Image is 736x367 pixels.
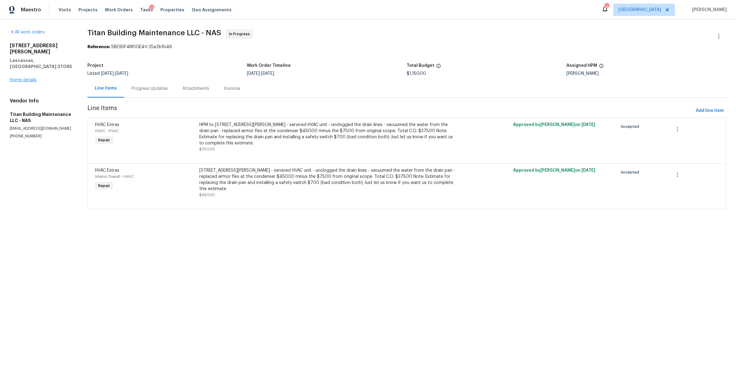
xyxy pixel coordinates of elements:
[10,111,73,124] h5: Titan Building Maintenance LLC - NAS
[436,63,441,71] span: The total cost of line items that have been proposed by Opendoor. This sum includes line items th...
[21,7,41,13] span: Maestro
[199,193,215,197] span: $450.00
[599,63,604,71] span: The hpm assigned to this work order.
[101,71,128,76] span: -
[10,43,73,55] h2: [STREET_ADDRESS][PERSON_NAME]
[199,122,457,146] div: HPM to [STREET_ADDRESS][PERSON_NAME] - serviced HVAC unit - unclogged the drain lines - vacuumed ...
[10,78,36,82] a: Home details
[621,124,642,130] span: Accepted
[182,86,209,92] div: Attachments
[95,175,134,178] span: Interior Overall - HVAC
[621,169,642,175] span: Accepted
[407,63,434,68] h5: Total Budget
[566,63,597,68] h5: Assigned HPM
[581,168,595,173] span: [DATE]
[192,7,232,13] span: Geo Assignments
[696,107,724,115] span: Add line item
[95,168,119,173] span: HVAC Extras
[59,7,71,13] span: Visits
[96,137,113,143] span: Repair
[10,30,45,34] a: All work orders
[690,7,727,13] span: [PERSON_NAME]
[10,57,73,70] h5: Lascassas, [GEOGRAPHIC_DATA] 37085
[149,5,154,11] div: 2
[247,63,291,68] h5: Work Order Timeline
[87,45,110,49] b: Reference:
[229,31,252,37] span: In Progress
[10,98,73,104] h4: Vendor Info
[199,167,457,192] div: [STREET_ADDRESS][PERSON_NAME] - serviced HVAC unit - unclogged the drain lines - vacuumed the wat...
[261,71,274,76] span: [DATE]
[160,7,184,13] span: Properties
[407,71,426,76] span: $1,150.00
[115,71,128,76] span: [DATE]
[619,7,661,13] span: [GEOGRAPHIC_DATA]
[513,123,595,127] span: Approved by [PERSON_NAME] on
[95,123,119,127] span: HVAC Extras
[95,85,117,91] div: Line Items
[513,168,595,173] span: Approved by [PERSON_NAME] on
[96,183,113,189] span: Repair
[199,147,215,151] span: $700.00
[140,8,153,12] span: Tasks
[101,71,114,76] span: [DATE]
[87,44,726,50] div: 5BEXDF4M0GE4V-25a2bfb46
[105,7,133,13] span: Work Orders
[87,63,103,68] h5: Project
[132,86,168,92] div: Progress Updates
[87,71,128,76] span: Listed
[95,129,119,133] span: HVAC - HVAC
[581,123,595,127] span: [DATE]
[247,71,260,76] span: [DATE]
[10,126,73,131] p: [EMAIL_ADDRESS][DOMAIN_NAME]
[87,105,693,117] span: Line Items
[224,86,240,92] div: Invoices
[79,7,98,13] span: Projects
[604,4,609,10] div: 13
[87,29,221,36] span: Titan Building Maintenance LLC - NAS
[10,134,73,139] p: [PHONE_NUMBER]
[247,71,274,76] span: -
[566,71,726,76] div: [PERSON_NAME]
[693,105,726,117] button: Add line item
